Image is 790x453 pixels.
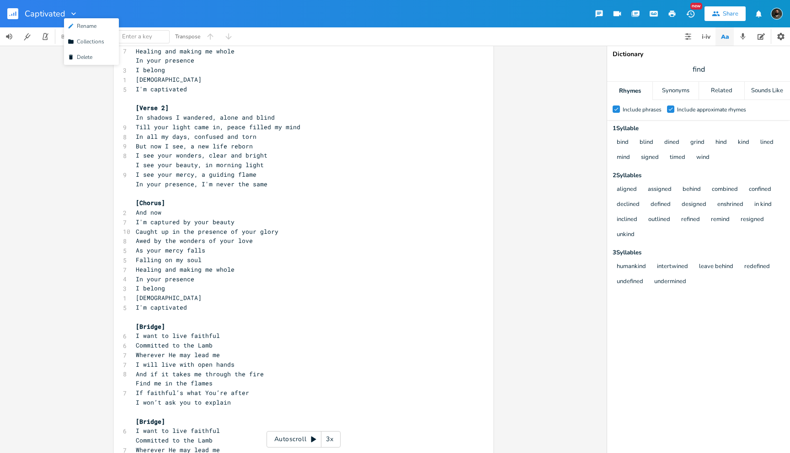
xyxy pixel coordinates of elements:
[699,82,744,100] div: Related
[136,351,220,359] span: Wherever He may lead me
[136,132,256,141] span: In all my days, confused and torn
[741,216,764,224] button: resigned
[136,47,235,55] span: Healing and making me whole
[617,231,635,239] button: unkind
[623,107,662,112] div: Include phrases
[617,139,629,147] button: bind
[136,379,213,387] span: Find me in the flames
[664,139,679,147] button: dined
[648,186,672,194] button: assigned
[651,201,671,209] button: defined
[136,275,194,283] span: In your presence
[617,216,637,224] button: inclined
[267,431,341,448] div: Autoscroll
[715,139,727,147] button: hind
[175,34,200,39] div: Transpose
[136,332,220,340] span: I want to live faithful
[654,278,686,286] button: undermined
[136,142,253,150] span: But now I see, a new life reborn
[693,64,705,75] span: find
[682,201,706,209] button: designed
[136,389,249,397] span: If faithful’s what You’re after
[136,370,264,378] span: And if it takes me through the fire
[136,284,165,292] span: I belong
[653,82,698,100] div: Synonyms
[641,154,659,162] button: signed
[696,154,710,162] button: wind
[136,417,165,426] span: [Bridge]
[136,303,187,311] span: I'm captivated
[136,427,220,435] span: I want to live faithful
[705,6,746,21] button: Share
[657,263,688,271] button: intertwined
[136,113,275,121] span: In shadows I wandered, alone and blind
[681,216,700,224] button: refined
[699,263,733,271] button: leave behind
[640,139,653,147] button: blind
[754,201,772,209] button: in kind
[136,265,235,274] span: Healing and making me whole
[136,227,278,236] span: Caught up in the presence of your glory
[738,139,749,147] button: kind
[136,398,231,406] span: I won’t ask you to explain
[61,34,72,39] div: BPM
[25,10,65,18] span: Captivated
[744,263,770,271] button: redefined
[68,38,104,45] span: Collections
[136,436,213,444] span: Committed to the Lamb
[749,186,771,194] button: confined
[613,250,785,256] div: 3 Syllable s
[717,201,743,209] button: enshrined
[617,186,637,194] button: aligned
[760,139,774,147] button: lined
[613,173,785,179] div: 2 Syllable s
[136,104,169,112] span: [Verse 2]
[617,201,640,209] button: declined
[136,256,202,264] span: Falling on my soul
[136,161,264,169] span: I see your beauty, in morning light
[136,56,194,64] span: In your presence
[617,263,646,271] button: humankind
[613,51,785,58] div: Dictionary
[68,54,92,60] span: Delete
[613,126,785,132] div: 1 Syllable
[136,246,205,254] span: As your mercy falls
[136,123,300,131] span: Till your light came in, peace filled my mind
[136,151,267,159] span: I see your wonders, clear and bright
[690,3,702,10] div: New
[136,66,165,74] span: I belong
[677,107,746,112] div: Include approximate rhymes
[122,32,152,41] span: Enter a key
[771,8,783,20] img: Taylor Clyde
[683,186,701,194] button: behind
[723,10,738,18] div: Share
[136,341,213,349] span: Committed to the Lamb
[321,431,338,448] div: 3x
[690,139,705,147] button: grind
[136,85,187,93] span: I'm captivated
[136,170,256,179] span: I see your mercy, a guiding flame
[617,154,630,162] button: mind
[136,360,235,369] span: I will live with open hands
[136,237,253,245] span: Awed by the wonders of your love
[136,218,235,226] span: I'm captured by your beauty
[712,186,738,194] button: combined
[136,199,165,207] span: [Chorus]
[136,208,161,216] span: And now
[745,82,790,100] div: Sounds Like
[68,23,96,29] span: Rename
[136,75,202,84] span: [DEMOGRAPHIC_DATA]
[681,5,699,22] button: New
[648,216,670,224] button: outlined
[617,278,643,286] button: undefined
[607,82,652,100] div: Rhymes
[136,322,165,331] span: [Bridge]
[136,294,202,302] span: [DEMOGRAPHIC_DATA]
[136,180,267,188] span: In your presence, I'm never the same
[711,216,730,224] button: remind
[670,154,685,162] button: timed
